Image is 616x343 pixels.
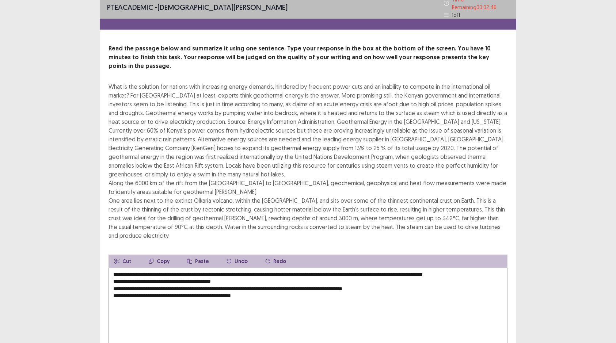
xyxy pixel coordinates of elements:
[181,255,215,268] button: Paste
[107,3,153,12] span: PTE academic
[109,255,137,268] button: Cut
[107,2,288,13] p: - [DEMOGRAPHIC_DATA][PERSON_NAME]
[143,255,175,268] button: Copy
[109,44,507,70] p: Read the passage below and summarize it using one sentence. Type your response in the box at the ...
[259,255,292,268] button: Redo
[109,82,507,240] div: What is the solution for nations with increasing energy demands, hindered by frequent power cuts ...
[221,255,254,268] button: Undo
[452,11,460,19] p: 1 of 1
